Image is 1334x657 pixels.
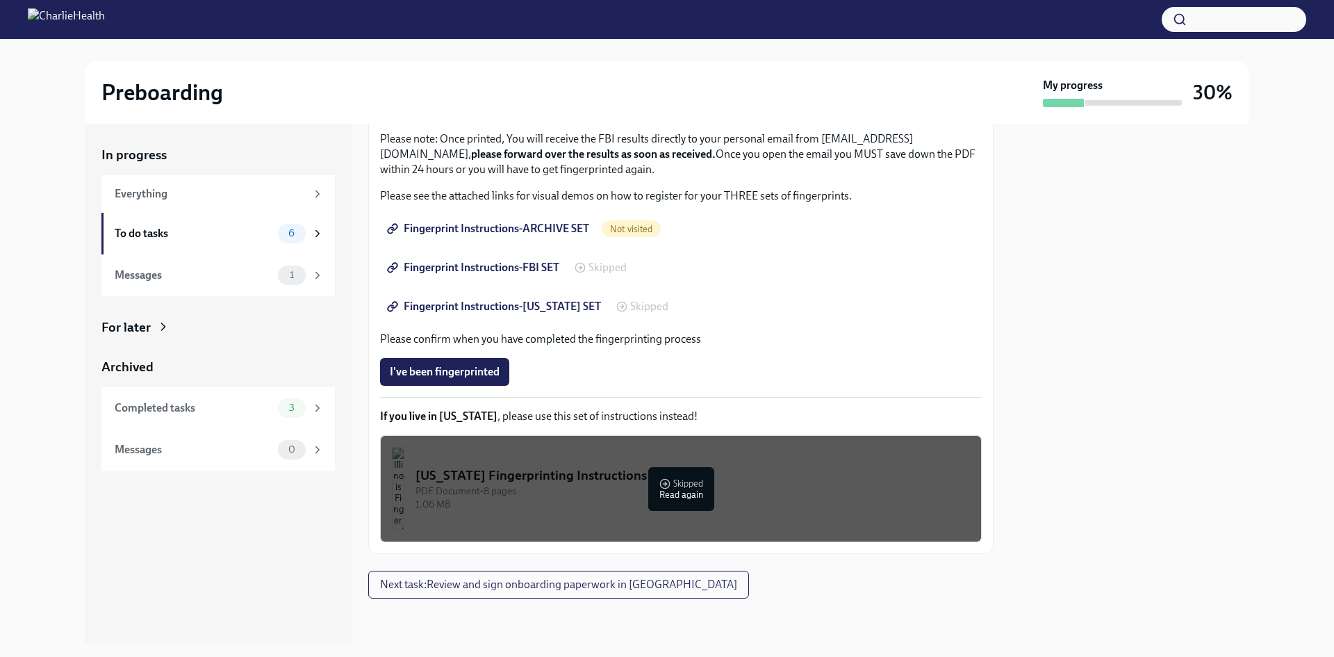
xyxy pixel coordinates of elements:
div: Messages [115,442,272,457]
div: To do tasks [115,226,272,241]
a: Messages0 [101,429,335,471]
button: [US_STATE] Fingerprinting InstructionsPDF Document•8 pages1.06 MBSkippedRead again [380,435,982,542]
a: For later [101,318,335,336]
span: I've been fingerprinted [390,365,500,379]
span: Skipped [630,301,668,312]
h3: 30% [1193,80,1233,105]
img: Illinois Fingerprinting Instructions [392,447,404,530]
div: Completed tasks [115,400,272,416]
span: Skipped [588,262,627,273]
span: Fingerprint Instructions-ARCHIVE SET [390,222,589,236]
a: In progress [101,146,335,164]
a: Archived [101,358,335,376]
p: , please use this set of instructions instead! [380,409,982,424]
span: 0 [280,444,304,455]
h2: Preboarding [101,79,223,106]
a: Fingerprint Instructions-FBI SET [380,254,569,282]
a: Fingerprint Instructions-ARCHIVE SET [380,215,599,243]
div: For later [101,318,151,336]
span: Fingerprint Instructions-[US_STATE] SET [390,300,601,314]
img: CharlieHealth [28,8,105,31]
p: Please note: Once printed, You will receive the FBI results directly to your personal email from ... [380,131,982,177]
div: 1.06 MB [415,498,970,511]
p: Please confirm when you have completed the fingerprinting process [380,332,982,347]
a: To do tasks6 [101,213,335,254]
a: Everything [101,175,335,213]
button: I've been fingerprinted [380,358,509,386]
div: PDF Document • 8 pages [415,485,970,498]
a: Messages1 [101,254,335,296]
div: Messages [115,268,272,283]
div: Everything [115,186,306,202]
button: Next task:Review and sign onboarding paperwork in [GEOGRAPHIC_DATA] [368,571,749,599]
div: [US_STATE] Fingerprinting Instructions [415,467,970,485]
strong: My progress [1043,78,1103,93]
strong: If you live in [US_STATE] [380,409,497,423]
a: Fingerprint Instructions-[US_STATE] SET [380,293,611,321]
span: 1 [281,270,302,280]
span: 6 [280,228,303,238]
strong: please forward over the results as soon as received. [471,147,716,161]
span: Next task : Review and sign onboarding paperwork in [GEOGRAPHIC_DATA] [380,578,737,592]
a: Completed tasks3 [101,387,335,429]
span: 3 [281,403,303,413]
p: Please see the attached links for visual demos on how to register for your THREE sets of fingerpr... [380,188,982,204]
span: Not visited [602,224,661,234]
span: Fingerprint Instructions-FBI SET [390,261,559,275]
